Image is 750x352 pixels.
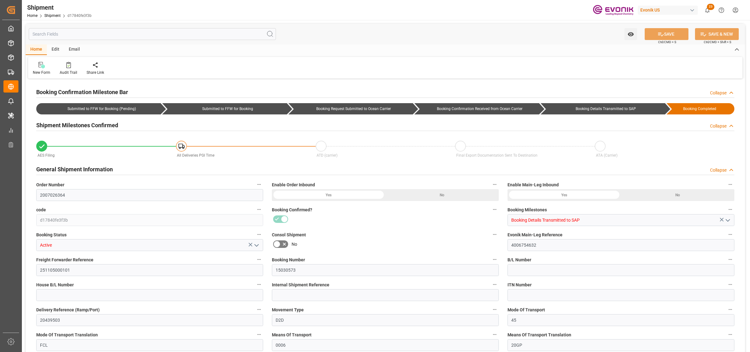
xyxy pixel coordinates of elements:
span: Freight Forwarder Reference [36,257,93,263]
div: Home [26,44,47,55]
span: No [292,241,297,248]
span: Means Of Transport Translation [507,332,571,338]
button: Booking Confirmed? [491,205,499,214]
div: Collapse [710,90,727,96]
button: Consol Shipment [491,230,499,239]
button: show 23 new notifications [700,3,714,17]
span: Movement Type [272,307,304,313]
button: Booking Milestones [726,205,734,214]
button: House B/L Number [255,280,263,289]
button: Mode Of Transport [726,305,734,314]
button: Evonik US [638,4,700,16]
a: Home [27,13,37,18]
button: open menu [624,28,637,40]
div: Booking Completed [673,103,727,114]
span: Final Export Documentation Sent To Destination [456,153,537,158]
button: Order Number [255,180,263,189]
div: Yes [272,189,385,201]
div: Booking Request Submitted to Ocean Carrier [288,103,413,114]
button: ITN Number [726,280,734,289]
span: ATD (carrier) [317,153,337,158]
span: Booking Number [272,257,305,263]
h2: General Shipment Information [36,165,113,173]
div: No [621,189,734,201]
div: Email [64,44,85,55]
div: Collapse [710,123,727,129]
div: Booking Confirmation Received from Ocean Carrier [414,103,539,114]
button: Booking Number [491,255,499,264]
button: open menu [252,240,261,250]
button: Enable Order Inbound [491,180,499,189]
span: Mode Of Transport Translation [36,332,98,338]
span: Internal Shipment Reference [272,282,329,288]
button: Booking Status [255,230,263,239]
span: Mode Of Transport [507,307,545,313]
button: code [255,205,263,214]
button: Movement Type [491,305,499,314]
button: SAVE & NEW [695,28,739,40]
div: Booking Confirmation Received from Ocean Carrier [421,103,539,114]
span: code [36,207,46,213]
div: Share Link [87,70,104,75]
div: Submitted to FFW for Booking [162,103,287,114]
span: Consol Shipment [272,232,306,238]
span: Enable Order Inbound [272,182,315,188]
span: Evonik Main-Leg Reference [507,232,562,238]
div: Submitted to FFW for Booking (Pending) [42,103,161,114]
span: Booking Milestones [507,207,547,213]
span: House B/L Number [36,282,74,288]
img: Evonik-brand-mark-Deep-Purple-RGB.jpeg_1700498283.jpeg [593,5,633,16]
button: Freight Forwarder Reference [255,255,263,264]
button: Help Center [714,3,728,17]
button: SAVE [645,28,688,40]
span: Means Of Transport [272,332,312,338]
button: Enable Main-Leg Inbound [726,180,734,189]
span: Order Number [36,182,64,188]
h2: Booking Confirmation Milestone Bar [36,88,128,96]
div: Booking Request Submitted to Ocean Carrier [295,103,413,114]
div: Yes [507,189,621,201]
button: B/L Number [726,255,734,264]
div: Booking Completed [667,103,734,114]
div: Evonik US [638,6,698,15]
button: Evonik Main-Leg Reference [726,230,734,239]
a: Shipment [44,13,61,18]
input: Search Fields [29,28,276,40]
div: Shipment [27,3,92,12]
span: B/L Number [507,257,531,263]
div: Collapse [710,167,727,173]
button: open menu [723,215,732,225]
span: ATA (Carrier) [596,153,617,158]
button: Delivery Reference (Ramp/Port) [255,305,263,314]
div: New Form [33,70,50,75]
span: Enable Main-Leg Inbound [507,182,559,188]
span: Booking Confirmed? [272,207,312,213]
span: 23 [707,4,714,10]
h2: Shipment Milestones Confirmed [36,121,118,129]
span: ITN Number [507,282,532,288]
div: Submitted to FFW for Booking (Pending) [36,103,161,114]
span: Booking Status [36,232,67,238]
button: Mode Of Transport Translation [255,330,263,339]
span: AES Filing [37,153,55,158]
button: Internal Shipment Reference [491,280,499,289]
div: Edit [47,44,64,55]
span: All Deliveries PGI Time [177,153,214,158]
span: Delivery Reference (Ramp/Port) [36,307,100,313]
div: Audit Trail [60,70,77,75]
div: Booking Details Transmitted to SAP [547,103,665,114]
span: Ctrl/CMD + Shift + S [704,40,731,44]
button: Means Of Transport [491,330,499,339]
div: Booking Details Transmitted to SAP [541,103,665,114]
button: Means Of Transport Translation [726,330,734,339]
span: Ctrl/CMD + S [658,40,676,44]
div: Submitted to FFW for Booking [168,103,287,114]
div: No [385,189,499,201]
